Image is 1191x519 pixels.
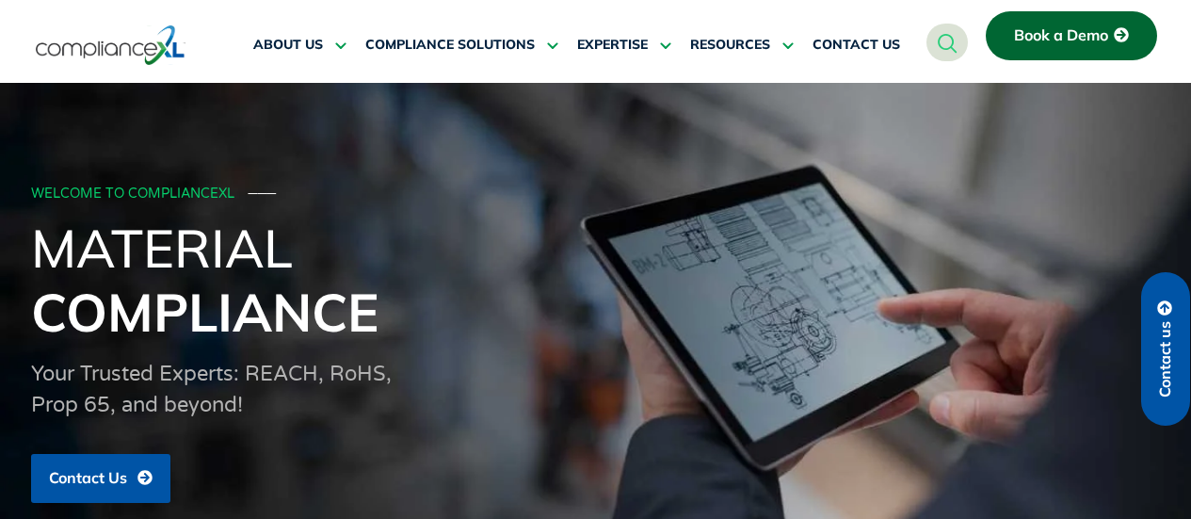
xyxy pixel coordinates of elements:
[1141,272,1190,426] a: Contact us
[36,24,185,67] img: logo-one.svg
[31,362,392,417] span: Your Trusted Experts: REACH, RoHS, Prop 65, and beyond!
[31,187,1155,203] div: WELCOME TO COMPLIANCEXL
[49,470,127,487] span: Contact Us
[577,37,648,54] span: EXPERTISE
[577,23,671,68] a: EXPERTISE
[31,216,1161,344] h1: Material
[1157,321,1174,397] span: Contact us
[365,23,558,68] a: COMPLIANCE SOLUTIONS
[31,279,378,345] span: Compliance
[926,24,968,61] a: navsearch-button
[253,37,323,54] span: ABOUT US
[986,11,1157,60] a: Book a Demo
[690,23,794,68] a: RESOURCES
[813,23,900,68] a: CONTACT US
[253,23,346,68] a: ABOUT US
[249,186,277,202] span: ───
[690,37,770,54] span: RESOURCES
[365,37,535,54] span: COMPLIANCE SOLUTIONS
[31,454,170,503] a: Contact Us
[813,37,900,54] span: CONTACT US
[1014,27,1108,44] span: Book a Demo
